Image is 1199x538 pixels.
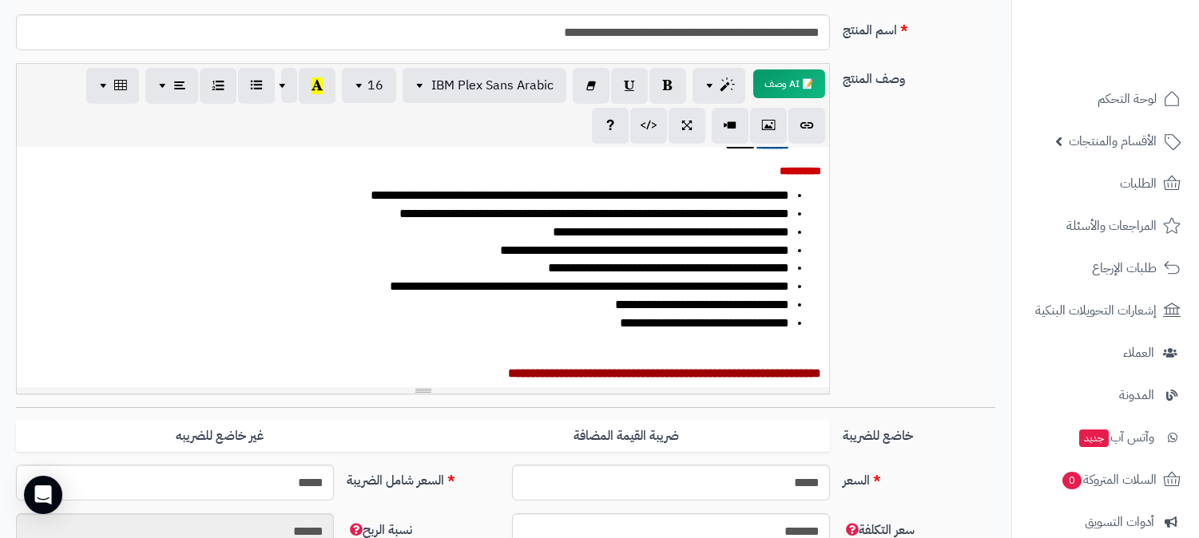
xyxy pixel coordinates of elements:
[1035,299,1157,322] span: إشعارات التحويلات البنكية
[1085,511,1154,533] span: أدوات التسويق
[1022,418,1189,457] a: وآتس آبجديد
[1061,469,1157,491] span: السلات المتروكة
[836,14,1002,40] label: اسم المنتج
[1022,207,1189,245] a: المراجعات والأسئلة
[1078,426,1154,449] span: وآتس آب
[1069,130,1157,152] span: الأقسام والمنتجات
[340,465,506,490] label: السعر شامل الضريبة
[1022,376,1189,414] a: المدونة
[836,465,1002,490] label: السعر
[1098,88,1157,110] span: لوحة التحكم
[431,76,554,95] span: IBM Plex Sans Arabic
[1090,45,1184,78] img: logo-2.png
[403,68,566,103] button: IBM Plex Sans Arabic
[1079,429,1109,447] span: جديد
[342,68,396,103] button: 16
[1022,334,1189,372] a: العملاء
[1119,384,1154,406] span: المدونة
[16,420,423,453] label: غير خاضع للضريبه
[1022,164,1189,203] a: الطلبات
[836,420,1002,445] label: خاضع للضريبة
[753,69,825,98] button: 📝 AI وصف
[836,63,1002,89] label: وصف المنتج
[1022,80,1189,118] a: لوحة التحكم
[1022,291,1189,330] a: إشعارات التحويلات البنكية
[1022,461,1189,499] a: السلات المتروكة0
[1066,215,1157,237] span: المراجعات والأسئلة
[1092,257,1157,279] span: طلبات الإرجاع
[1022,249,1189,287] a: طلبات الإرجاع
[1062,472,1082,489] span: 0
[1120,172,1157,195] span: الطلبات
[24,476,62,514] div: Open Intercom Messenger
[367,76,383,95] span: 16
[423,420,830,453] label: ضريبة القيمة المضافة
[1123,342,1154,364] span: العملاء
